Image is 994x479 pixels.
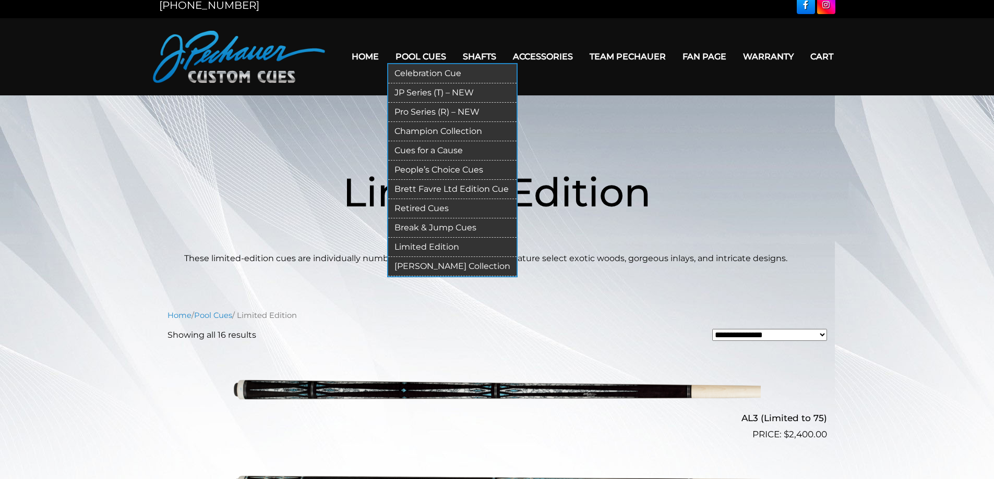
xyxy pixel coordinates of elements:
[674,43,735,70] a: Fan Page
[184,252,810,265] p: These limited-edition cues are individually numbered and signed. These cues feature select exotic...
[581,43,674,70] a: Team Pechauer
[505,43,581,70] a: Accessories
[167,409,827,428] h2: AL3 (Limited to 75)
[388,180,517,199] a: Brett Favre Ltd Edition Cue
[388,238,517,257] a: Limited Edition
[388,64,517,83] a: Celebration Cue
[343,168,651,216] span: Limited Edition
[388,199,517,218] a: Retired Cues
[388,218,517,238] a: Break & Jump Cues
[167,310,827,321] nav: Breadcrumb
[167,329,256,341] p: Showing all 16 results
[735,43,802,70] a: Warranty
[388,122,517,141] a: Champion Collection
[388,141,517,161] a: Cues for a Cause
[712,329,827,341] select: Shop order
[153,31,325,83] img: Pechauer Custom Cues
[784,429,827,439] bdi: 2,400.00
[167,350,827,441] a: AL3 (Limited to 75) $2,400.00
[388,103,517,122] a: Pro Series (R) – NEW
[454,43,505,70] a: Shafts
[802,43,842,70] a: Cart
[167,311,191,320] a: Home
[194,311,232,320] a: Pool Cues
[343,43,387,70] a: Home
[387,43,454,70] a: Pool Cues
[784,429,789,439] span: $
[388,257,517,276] a: [PERSON_NAME] Collection
[388,83,517,103] a: JP Series (T) – NEW
[388,161,517,180] a: People’s Choice Cues
[234,350,761,437] img: AL3 (Limited to 75)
